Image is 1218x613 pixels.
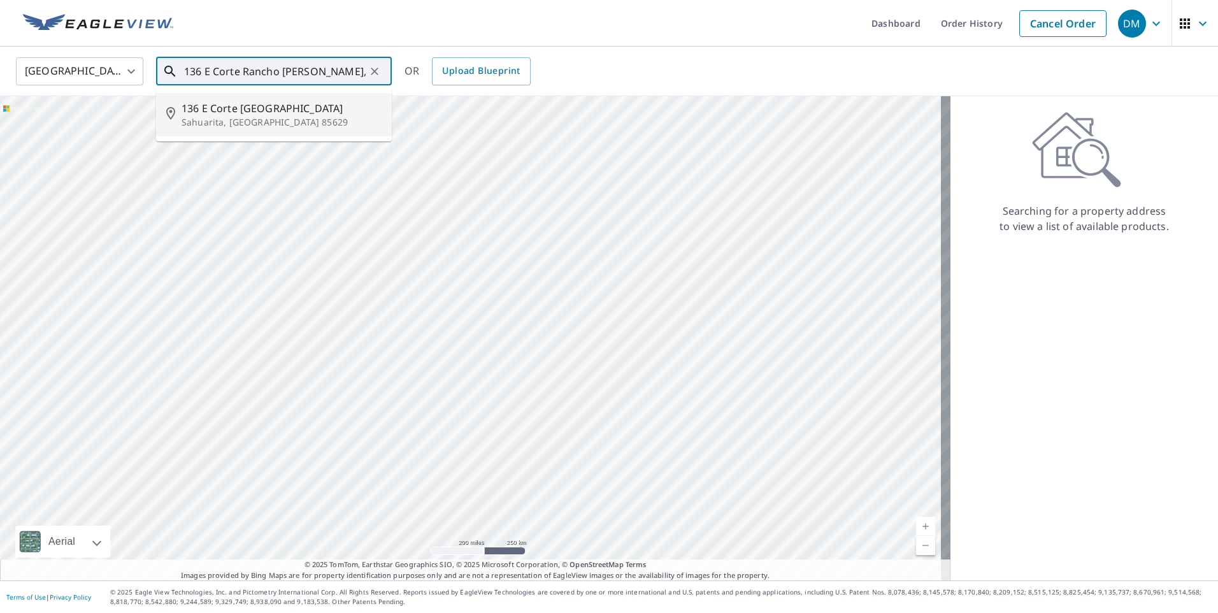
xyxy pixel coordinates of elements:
[182,116,382,129] p: Sahuarita, [GEOGRAPHIC_DATA] 85629
[1118,10,1146,38] div: DM
[442,63,520,79] span: Upload Blueprint
[23,14,173,33] img: EV Logo
[45,526,79,558] div: Aerial
[16,54,143,89] div: [GEOGRAPHIC_DATA]
[999,203,1170,234] p: Searching for a property address to view a list of available products.
[432,57,530,85] a: Upload Blueprint
[916,536,935,555] a: Current Level 5, Zoom Out
[6,593,46,602] a: Terms of Use
[626,559,647,569] a: Terms
[182,101,382,116] span: 136 E Corte [GEOGRAPHIC_DATA]
[6,593,91,601] p: |
[1019,10,1107,37] a: Cancel Order
[405,57,531,85] div: OR
[184,54,366,89] input: Search by address or latitude-longitude
[366,62,383,80] button: Clear
[304,559,647,570] span: © 2025 TomTom, Earthstar Geographics SIO, © 2025 Microsoft Corporation, ©
[15,526,110,558] div: Aerial
[916,517,935,536] a: Current Level 5, Zoom In
[110,588,1212,607] p: © 2025 Eagle View Technologies, Inc. and Pictometry International Corp. All Rights Reserved. Repo...
[570,559,623,569] a: OpenStreetMap
[50,593,91,602] a: Privacy Policy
